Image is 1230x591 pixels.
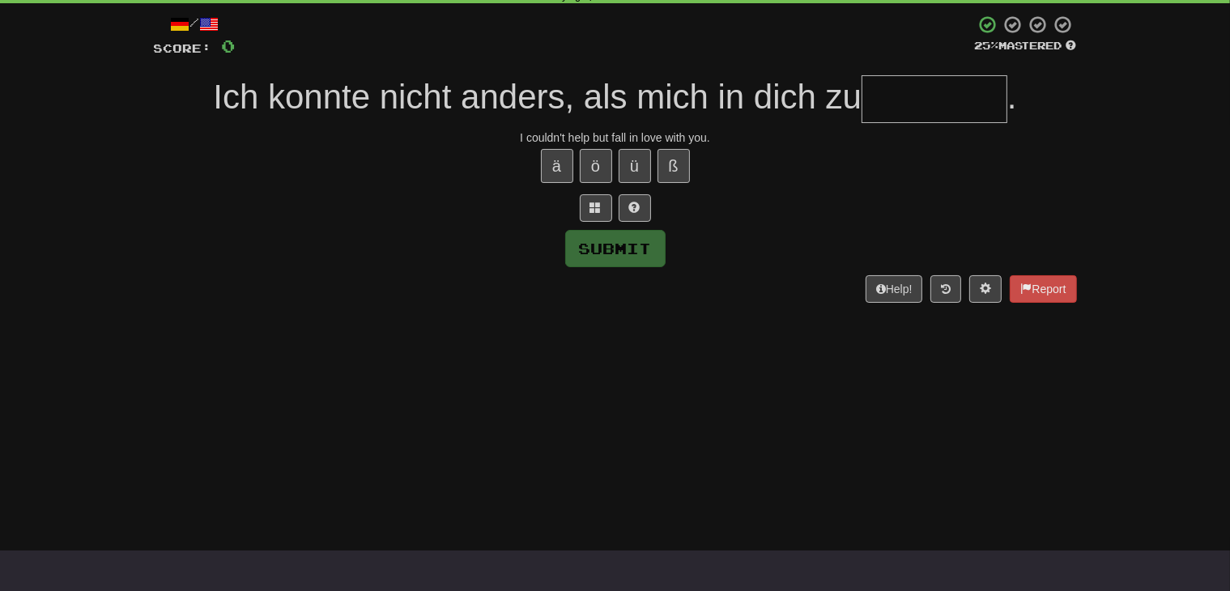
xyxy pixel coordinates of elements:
[1007,78,1017,116] span: .
[975,39,1077,53] div: Mastered
[154,130,1077,146] div: I couldn't help but fall in love with you.
[975,39,999,52] span: 25 %
[222,36,236,56] span: 0
[658,149,690,183] button: ß
[619,194,651,222] button: Single letter hint - you only get 1 per sentence and score half the points! alt+h
[1010,275,1076,303] button: Report
[580,149,612,183] button: ö
[866,275,923,303] button: Help!
[580,194,612,222] button: Switch sentence to multiple choice alt+p
[930,275,961,303] button: Round history (alt+y)
[565,230,666,267] button: Submit
[213,78,862,116] span: Ich konnte nicht anders, als mich in dich zu
[154,15,236,35] div: /
[619,149,651,183] button: ü
[154,41,212,55] span: Score:
[541,149,573,183] button: ä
